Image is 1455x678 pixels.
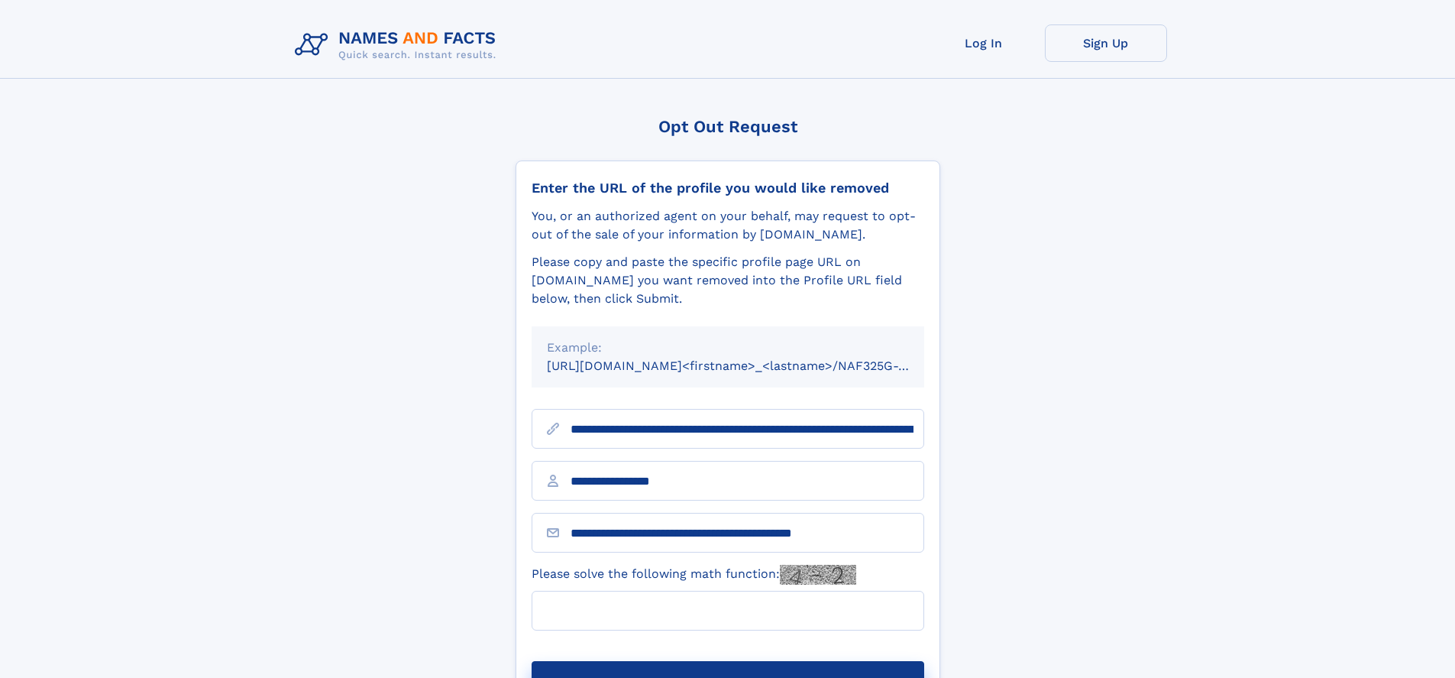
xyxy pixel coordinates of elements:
[516,117,940,136] div: Opt Out Request
[547,358,953,373] small: [URL][DOMAIN_NAME]<firstname>_<lastname>/NAF325G-xxxxxxxx
[547,339,909,357] div: Example:
[923,24,1045,62] a: Log In
[1045,24,1167,62] a: Sign Up
[532,253,924,308] div: Please copy and paste the specific profile page URL on [DOMAIN_NAME] you want removed into the Pr...
[532,180,924,196] div: Enter the URL of the profile you would like removed
[532,565,856,585] label: Please solve the following math function:
[532,207,924,244] div: You, or an authorized agent on your behalf, may request to opt-out of the sale of your informatio...
[289,24,509,66] img: Logo Names and Facts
